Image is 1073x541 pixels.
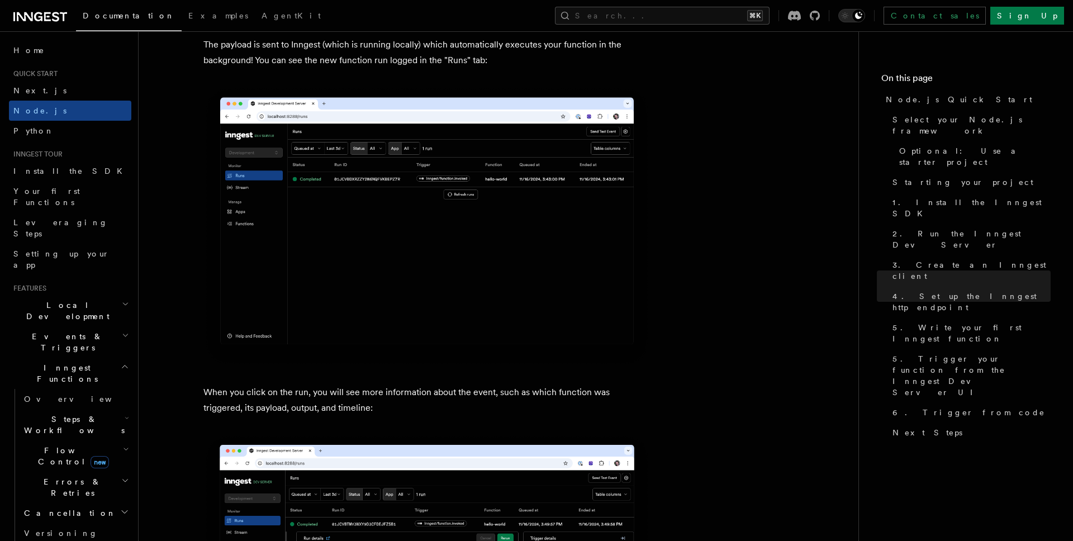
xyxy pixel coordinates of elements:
[13,187,80,207] span: Your first Functions
[9,244,131,275] a: Setting up your app
[83,11,175,20] span: Documentation
[888,286,1051,317] a: 4. Set up the Inngest http endpoint
[892,197,1051,219] span: 1. Install the Inngest SDK
[990,7,1064,25] a: Sign Up
[884,7,986,25] a: Contact sales
[892,322,1051,344] span: 5. Write your first Inngest function
[9,212,131,244] a: Leveraging Steps
[888,192,1051,224] a: 1. Install the Inngest SDK
[76,3,182,31] a: Documentation
[9,150,63,159] span: Inngest tour
[881,72,1051,89] h4: On this page
[203,86,651,367] img: Inngest Dev Server web interface's runs tab with a single completed run displayed
[13,126,54,135] span: Python
[20,503,131,523] button: Cancellation
[20,414,125,436] span: Steps & Workflows
[20,507,116,519] span: Cancellation
[892,114,1051,136] span: Select your Node.js framework
[9,40,131,60] a: Home
[9,101,131,121] a: Node.js
[20,409,131,440] button: Steps & Workflows
[20,445,123,467] span: Flow Control
[555,7,770,25] button: Search...⌘K
[262,11,321,20] span: AgentKit
[892,291,1051,313] span: 4. Set up the Inngest http endpoint
[888,423,1051,443] a: Next Steps
[9,121,131,141] a: Python
[881,89,1051,110] a: Node.js Quick Start
[13,218,108,238] span: Leveraging Steps
[20,440,131,472] button: Flow Controlnew
[20,472,131,503] button: Errors & Retries
[888,172,1051,192] a: Starting your project
[899,145,1051,168] span: Optional: Use a starter project
[9,326,131,358] button: Events & Triggers
[9,161,131,181] a: Install the SDK
[13,86,67,95] span: Next.js
[892,427,962,438] span: Next Steps
[13,45,45,56] span: Home
[91,456,109,468] span: new
[888,402,1051,423] a: 6. Trigger from code
[13,167,129,175] span: Install the SDK
[24,395,139,404] span: Overview
[888,317,1051,349] a: 5. Write your first Inngest function
[24,529,98,538] span: Versioning
[9,295,131,326] button: Local Development
[188,11,248,20] span: Examples
[20,476,121,499] span: Errors & Retries
[9,69,58,78] span: Quick start
[255,3,327,30] a: AgentKit
[9,300,122,322] span: Local Development
[9,181,131,212] a: Your first Functions
[13,249,110,269] span: Setting up your app
[182,3,255,30] a: Examples
[888,255,1051,286] a: 3. Create an Inngest client
[9,362,121,385] span: Inngest Functions
[892,407,1045,418] span: 6. Trigger from code
[888,349,1051,402] a: 5. Trigger your function from the Inngest Dev Server UI
[892,228,1051,250] span: 2. Run the Inngest Dev Server
[747,10,763,21] kbd: ⌘K
[9,284,46,293] span: Features
[892,353,1051,398] span: 5. Trigger your function from the Inngest Dev Server UI
[13,106,67,115] span: Node.js
[888,110,1051,141] a: Select your Node.js framework
[20,389,131,409] a: Overview
[9,358,131,389] button: Inngest Functions
[9,80,131,101] a: Next.js
[838,9,865,22] button: Toggle dark mode
[895,141,1051,172] a: Optional: Use a starter project
[888,224,1051,255] a: 2. Run the Inngest Dev Server
[203,37,651,68] p: The payload is sent to Inngest (which is running locally) which automatically executes your funct...
[203,385,651,416] p: When you click on the run, you will see more information about the event, such as which function ...
[9,331,122,353] span: Events & Triggers
[886,94,1032,105] span: Node.js Quick Start
[892,177,1033,188] span: Starting your project
[892,259,1051,282] span: 3. Create an Inngest client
